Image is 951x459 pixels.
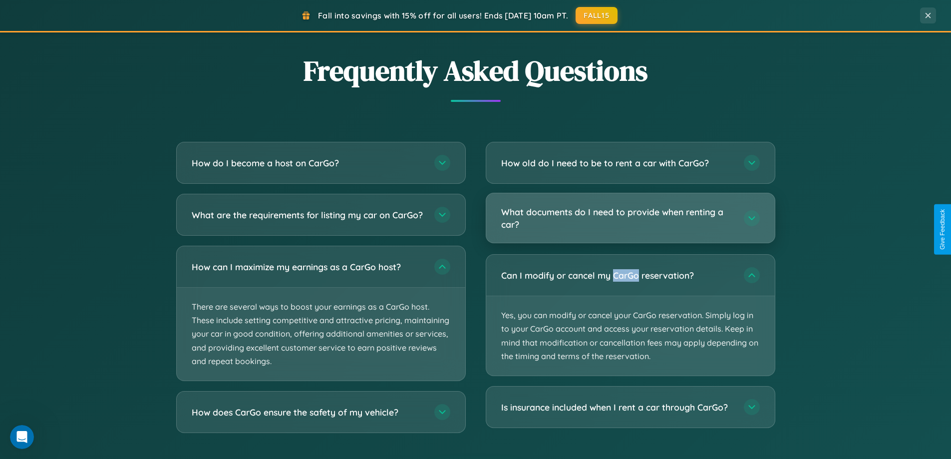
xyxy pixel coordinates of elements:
span: Fall into savings with 15% off for all users! Ends [DATE] 10am PT. [318,10,568,20]
h3: How do I become a host on CarGo? [192,157,424,169]
h3: Can I modify or cancel my CarGo reservation? [501,269,734,282]
h2: Frequently Asked Questions [176,51,775,90]
h3: What documents do I need to provide when renting a car? [501,206,734,230]
h3: How old do I need to be to rent a car with CarGo? [501,157,734,169]
h3: What are the requirements for listing my car on CarGo? [192,209,424,221]
h3: How does CarGo ensure the safety of my vehicle? [192,406,424,419]
p: Yes, you can modify or cancel your CarGo reservation. Simply log in to your CarGo account and acc... [486,296,775,376]
iframe: Intercom live chat [10,425,34,449]
p: There are several ways to boost your earnings as a CarGo host. These include setting competitive ... [177,288,465,381]
h3: Is insurance included when I rent a car through CarGo? [501,401,734,414]
h3: How can I maximize my earnings as a CarGo host? [192,261,424,273]
div: Give Feedback [939,209,946,250]
button: FALL15 [576,7,618,24]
